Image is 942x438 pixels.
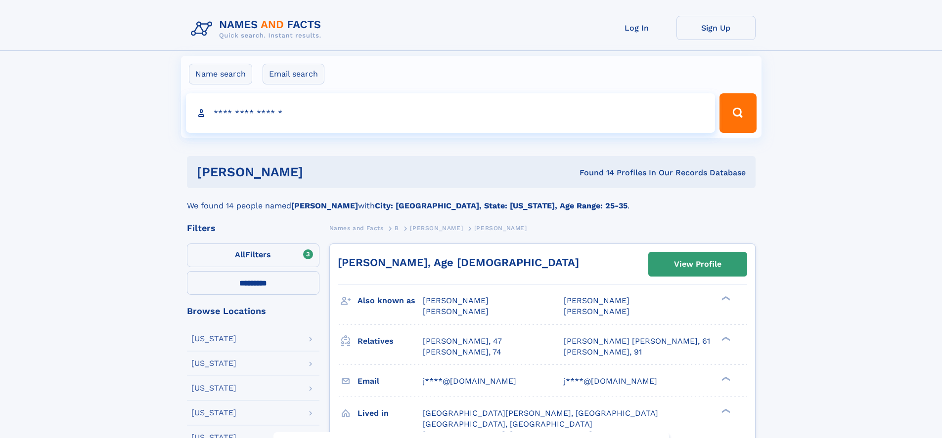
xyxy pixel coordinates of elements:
[291,201,358,210] b: [PERSON_NAME]
[263,64,324,84] label: Email search
[719,295,731,302] div: ❯
[187,224,319,233] div: Filters
[338,256,579,269] a: [PERSON_NAME], Age [DEMOGRAPHIC_DATA]
[410,222,463,234] a: [PERSON_NAME]
[564,336,710,347] a: [PERSON_NAME] [PERSON_NAME], 61
[329,222,384,234] a: Names and Facts
[719,93,756,133] button: Search Button
[187,188,756,212] div: We found 14 people named with .
[674,253,721,276] div: View Profile
[186,93,716,133] input: search input
[564,307,629,316] span: [PERSON_NAME]
[191,359,236,367] div: [US_STATE]
[564,347,642,358] a: [PERSON_NAME], 91
[423,296,489,305] span: [PERSON_NAME]
[375,201,628,210] b: City: [GEOGRAPHIC_DATA], State: [US_STATE], Age Range: 25-35
[441,167,746,178] div: Found 14 Profiles In Our Records Database
[423,347,501,358] a: [PERSON_NAME], 74
[187,16,329,42] img: Logo Names and Facts
[395,225,399,232] span: B
[597,16,676,40] a: Log In
[423,307,489,316] span: [PERSON_NAME]
[187,243,319,267] label: Filters
[676,16,756,40] a: Sign Up
[649,252,747,276] a: View Profile
[410,225,463,232] span: [PERSON_NAME]
[719,375,731,382] div: ❯
[358,373,423,390] h3: Email
[358,333,423,350] h3: Relatives
[719,335,731,342] div: ❯
[358,405,423,422] h3: Lived in
[197,166,442,178] h1: [PERSON_NAME]
[423,336,502,347] a: [PERSON_NAME], 47
[191,335,236,343] div: [US_STATE]
[189,64,252,84] label: Name search
[191,409,236,417] div: [US_STATE]
[395,222,399,234] a: B
[474,225,527,232] span: [PERSON_NAME]
[358,292,423,309] h3: Also known as
[191,384,236,392] div: [US_STATE]
[423,408,658,418] span: [GEOGRAPHIC_DATA][PERSON_NAME], [GEOGRAPHIC_DATA]
[187,307,319,316] div: Browse Locations
[423,419,592,429] span: [GEOGRAPHIC_DATA], [GEOGRAPHIC_DATA]
[235,250,245,259] span: All
[719,407,731,414] div: ❯
[564,296,629,305] span: [PERSON_NAME]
